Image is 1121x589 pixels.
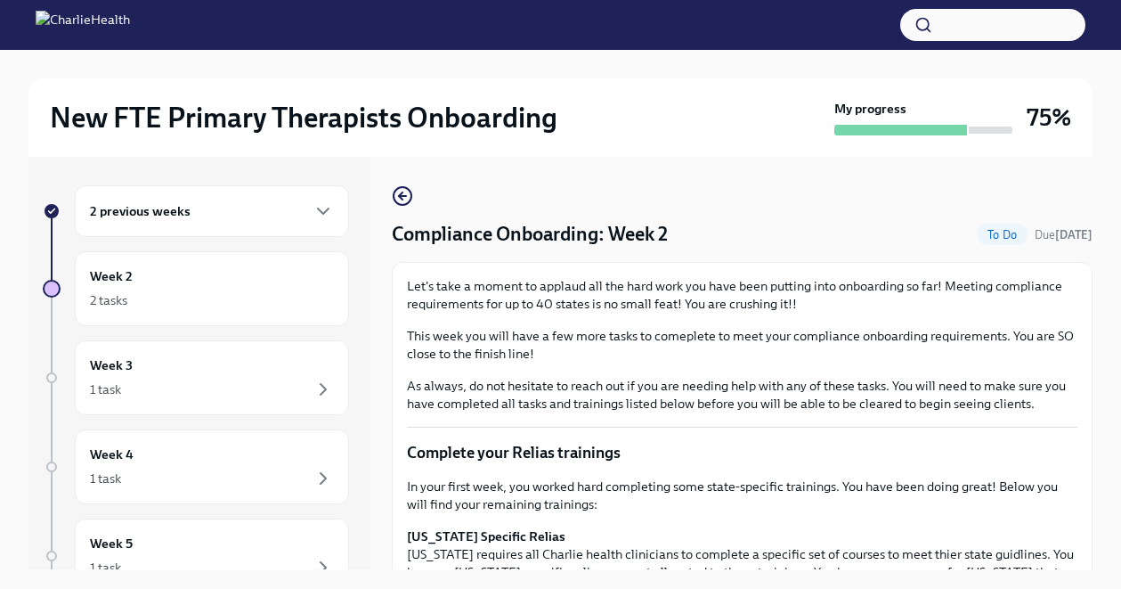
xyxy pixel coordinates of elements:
[1035,226,1093,243] span: October 4th, 2025 10:00
[407,478,1077,513] p: In your first week, you worked hard completing some state-specific trainings. You have been doing...
[1027,102,1071,134] h3: 75%
[90,356,133,375] h6: Week 3
[407,277,1077,313] p: Let's take a moment to applaud all the hard work you have been putting into onboarding so far! Me...
[75,185,349,237] div: 2 previous weeks
[407,442,1077,463] p: Complete your Relias trainings
[43,251,349,326] a: Week 22 tasks
[407,327,1077,363] p: This week you will have a few more tasks to comeplete to meet your compliance onboarding requirem...
[90,445,134,464] h6: Week 4
[90,266,133,286] h6: Week 2
[90,534,133,553] h6: Week 5
[90,201,191,221] h6: 2 previous weeks
[90,559,121,577] div: 1 task
[43,340,349,415] a: Week 31 task
[407,377,1077,413] p: As always, do not hesitate to reach out if you are needing help with any of these tasks. You will...
[90,470,121,487] div: 1 task
[36,11,130,39] img: CharlieHealth
[90,380,121,398] div: 1 task
[1055,228,1093,241] strong: [DATE]
[392,221,668,248] h4: Compliance Onboarding: Week 2
[834,100,906,118] strong: My progress
[1035,228,1093,241] span: Due
[407,528,565,544] strong: [US_STATE] Specific Relias
[50,100,557,135] h2: New FTE Primary Therapists Onboarding
[977,228,1028,241] span: To Do
[43,429,349,504] a: Week 41 task
[90,291,127,309] div: 2 tasks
